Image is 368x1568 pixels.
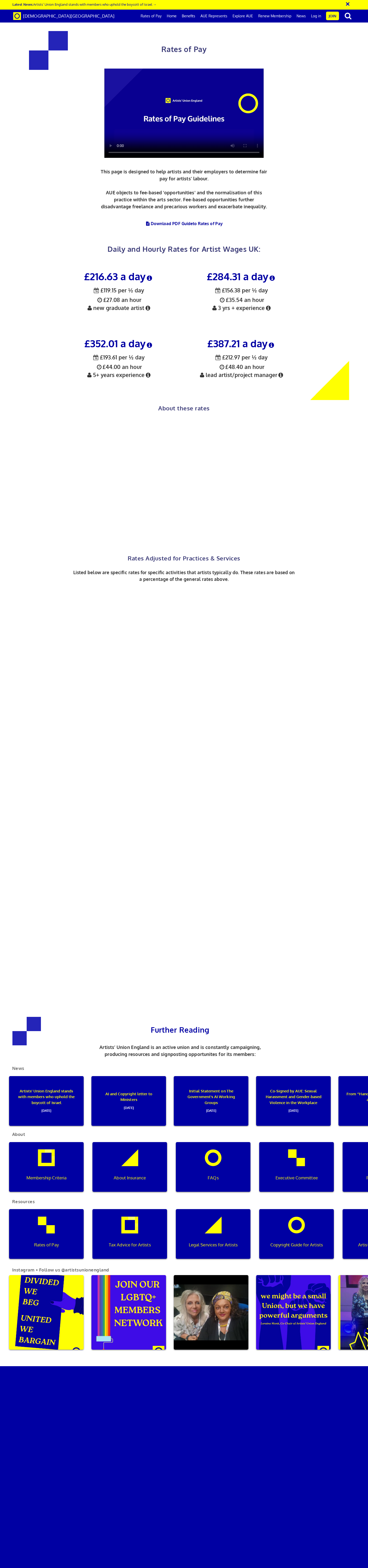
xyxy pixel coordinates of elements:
[9,10,118,23] a: Brand [DEMOGRAPHIC_DATA][GEOGRAPHIC_DATA]
[326,12,339,20] a: Join
[88,1076,170,1126] a: AI and Copyright letter to Ministers[DATE]
[151,1025,210,1034] span: Further Reading
[215,354,268,361] span: £212.97 per ½ day
[96,1044,265,1058] p: Artists’ Union England is an active union and is constantly campaigning, producing resources and ...
[13,1174,80,1181] p: Membership Criteria
[172,1142,254,1192] a: FAQs
[215,287,268,294] span: £156.38 per ½ day
[99,168,269,210] p: This page is designed to help artists and their employers to determine fair pay for artists’ labo...
[86,287,151,312] span: £27.08 an hour new graduate artist
[61,271,176,282] h3: £216.63 a day
[255,1209,338,1259] a: Copyright Guide for Artists
[340,10,356,21] button: search
[184,271,299,282] h3: £284.31 a day
[181,1106,241,1114] span: [DATE]
[13,1241,80,1248] p: Rates of Pay
[180,1174,247,1181] p: FAQs
[107,245,260,253] span: Daily and Hourly Rates for Artist Wages UK:
[264,1106,323,1114] span: [DATE]
[230,10,256,23] a: Explore AUE
[93,354,145,361] span: £193.61 per ½ day
[138,10,164,23] a: Rates of Pay
[145,221,223,226] a: Download PDF Guideto Rates of Pay
[23,13,114,19] span: [DEMOGRAPHIC_DATA][GEOGRAPHIC_DATA]
[5,1076,88,1126] a: Artists’ Union England stands with members who uphold the boycott of Israel[DATE]
[255,1142,338,1192] a: Executive Committee
[96,1241,163,1248] p: Tax Advice for Artists
[217,285,219,297] span: ½
[179,10,198,23] a: Benefits
[94,287,144,294] span: £119.15 per ½ day
[96,1174,163,1181] p: About Insurance
[180,1241,247,1248] p: Legal Services for Artists
[17,1106,76,1114] span: [DATE]
[252,1076,335,1126] a: Co-Signed by AUE: Sexual Harassment and Gender-based Violence in the Workplace[DATE]
[99,1091,158,1111] p: AI and Copyright letter to Ministers
[12,2,156,6] a: Latest News:Artists’ Union England stands with members who uphold the boycott of Israel →
[68,569,301,583] p: Listed below are specific rates for specific activities that artists typically do. These rates ar...
[95,352,97,364] span: ½
[263,1174,330,1181] p: Executive Committee
[264,1088,323,1114] p: Co-Signed by AUE: Sexual Harassment and Gender-based Violence in the Workplace
[181,1088,241,1114] p: Initial Statement on The Government's AI Working Groups
[294,10,308,23] a: News
[161,45,207,54] span: Rates of Pay
[9,555,359,561] h2: Rates Adjusted for Practices & Services
[217,352,219,364] span: ½
[5,1142,88,1192] a: Membership Criteria
[184,338,299,349] h3: £387.21 a day
[170,1076,252,1126] a: Initial Statement on The Government's AI Working Groups[DATE]
[89,1142,171,1192] a: About Insurance
[89,1209,171,1259] a: Tax Advice for Artists
[5,1209,88,1259] a: Rates of Pay
[95,285,98,297] span: ½
[61,338,176,349] h3: £352.01 a day
[164,10,179,23] a: Home
[12,2,33,6] strong: Latest News:
[17,1088,76,1114] p: Artists’ Union England stands with members who uphold the boycott of Israel
[172,1209,254,1259] a: Legal Services for Artists
[199,354,284,379] span: £48.40 an hour lead artist/project manager
[263,1241,330,1248] p: Copyright Guide for Artists
[86,354,151,379] span: £44.00 an hour 5+ years experience
[256,10,294,23] a: Renew Membership
[42,405,326,411] h2: About these rates
[99,1103,158,1111] span: [DATE]
[193,221,223,226] span: to Rates of Pay
[308,10,324,23] a: Log in
[198,10,230,23] a: AUE Represents
[211,287,272,312] span: £35.54 an hour 3 yrs + experience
